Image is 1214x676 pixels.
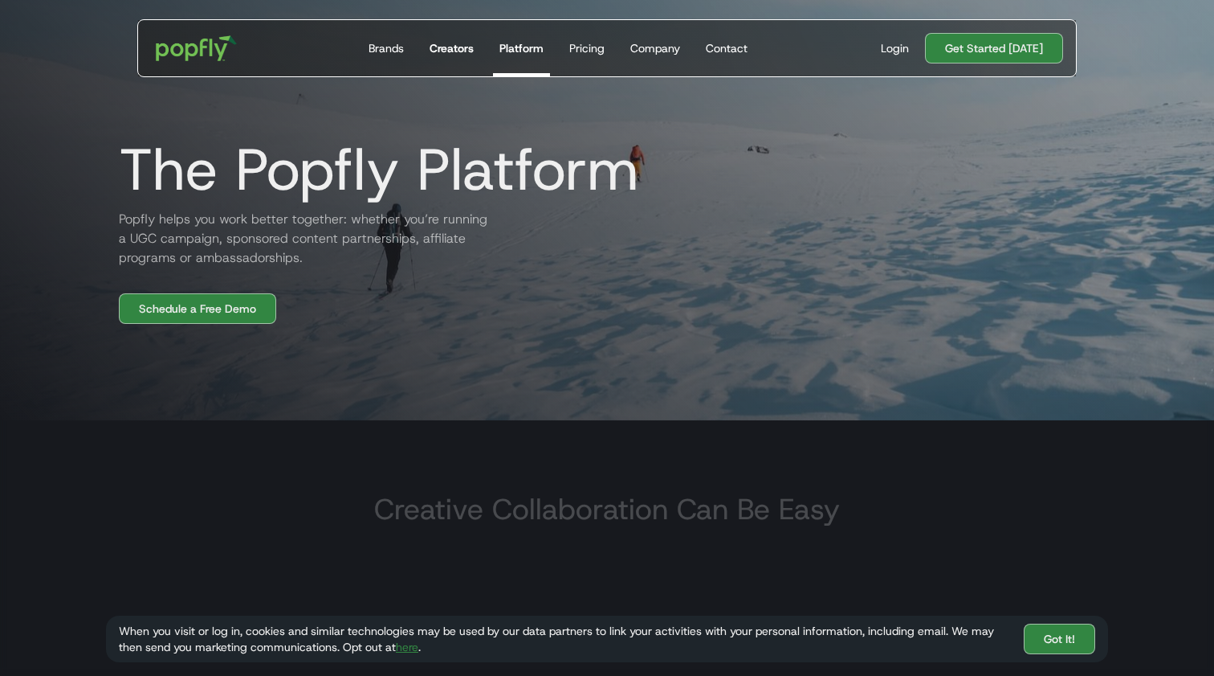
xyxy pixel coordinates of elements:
[396,640,418,654] a: here
[624,20,686,76] a: Company
[493,20,550,76] a: Platform
[106,210,491,268] h2: Popfly helps you work better together: whether you’re running a UGC campaign, sponsored content p...
[630,40,680,56] div: Company
[119,623,1011,655] div: When you visit or log in, cookies and similar technologies may be used by our data partners to li...
[362,20,410,76] a: Brands
[145,24,248,72] a: home
[374,490,840,528] h3: Creative Collaboration Can Be Easy
[106,137,639,202] h1: The Popfly Platform
[423,20,480,76] a: Creators
[430,40,474,56] div: Creators
[699,20,754,76] a: Contact
[874,40,915,56] a: Login
[1024,624,1095,654] a: Got It!
[119,293,276,324] a: Schedule a Free Demo
[925,33,1063,64] a: Get Started [DATE]
[881,40,909,56] div: Login
[563,20,611,76] a: Pricing
[499,40,544,56] div: Platform
[369,40,404,56] div: Brands
[706,40,748,56] div: Contact
[569,40,605,56] div: Pricing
